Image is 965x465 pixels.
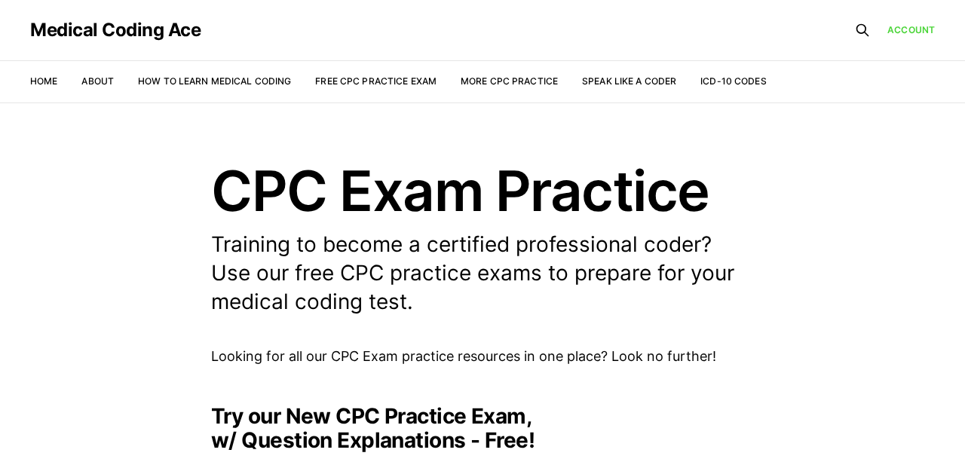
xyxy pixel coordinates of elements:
[211,346,754,368] p: Looking for all our CPC Exam practice resources in one place? Look no further!
[461,75,558,87] a: More CPC Practice
[315,75,437,87] a: Free CPC Practice Exam
[30,75,57,87] a: Home
[700,75,766,87] a: ICD-10 Codes
[211,163,754,219] h1: CPC Exam Practice
[211,231,754,316] p: Training to become a certified professional coder? Use our free CPC practice exams to prepare for...
[887,23,935,37] a: Account
[211,404,754,452] h2: Try our New CPC Practice Exam, w/ Question Explanations - Free!
[30,21,201,39] a: Medical Coding Ace
[81,75,114,87] a: About
[138,75,291,87] a: How to Learn Medical Coding
[582,75,676,87] a: Speak Like a Coder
